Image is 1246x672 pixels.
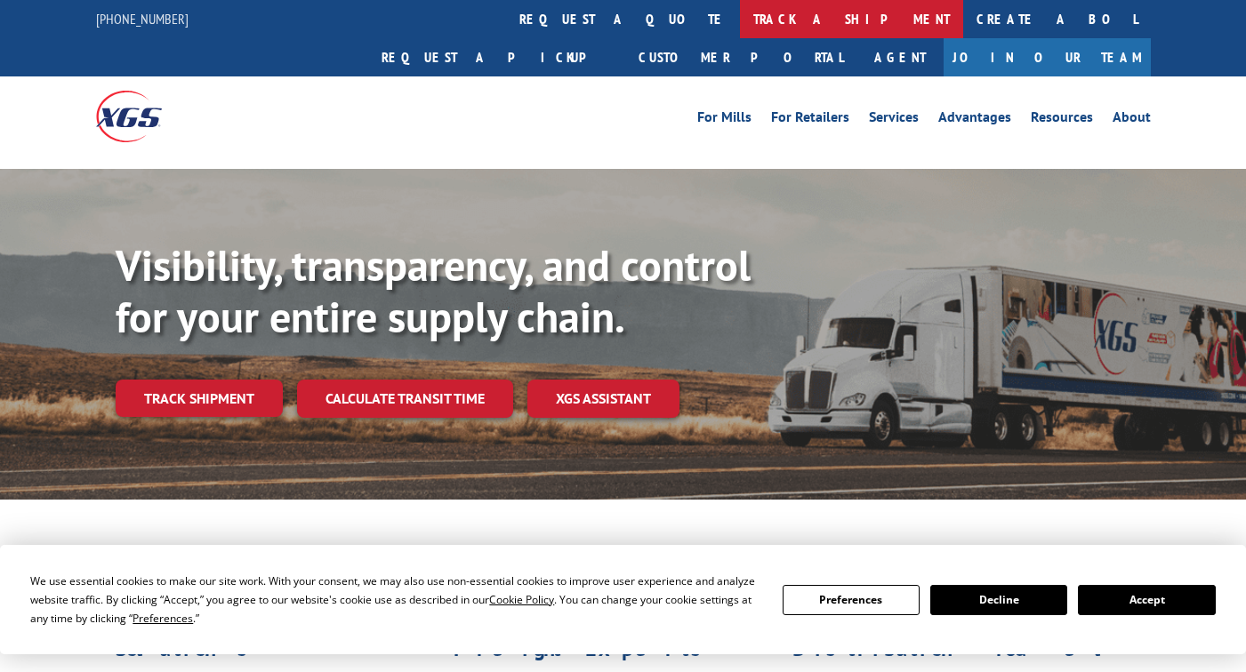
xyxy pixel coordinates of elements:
[1031,110,1093,130] a: Resources
[1113,110,1151,130] a: About
[96,10,189,28] a: [PHONE_NUMBER]
[783,585,920,615] button: Preferences
[938,110,1011,130] a: Advantages
[30,572,760,628] div: We use essential cookies to make our site work. With your consent, we may also use non-essential ...
[771,110,849,130] a: For Retailers
[944,38,1151,76] a: Join Our Team
[930,585,1067,615] button: Decline
[489,592,554,607] span: Cookie Policy
[133,611,193,626] span: Preferences
[116,380,283,417] a: Track shipment
[297,380,513,418] a: Calculate transit time
[116,237,751,344] b: Visibility, transparency, and control for your entire supply chain.
[869,110,919,130] a: Services
[856,38,944,76] a: Agent
[527,380,679,418] a: XGS ASSISTANT
[1078,585,1215,615] button: Accept
[697,110,752,130] a: For Mills
[368,38,625,76] a: Request a pickup
[625,38,856,76] a: Customer Portal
